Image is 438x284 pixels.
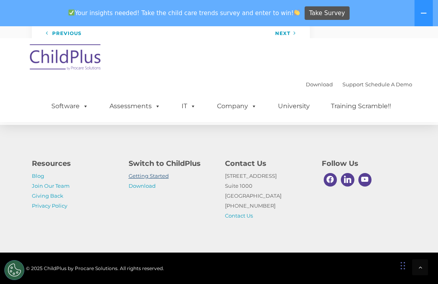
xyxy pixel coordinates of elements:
[129,183,156,189] a: Download
[32,183,70,189] a: Join Our Team
[32,158,117,169] h4: Resources
[68,10,74,16] img: ✅
[129,173,169,179] a: Getting Started
[102,98,168,114] a: Assessments
[65,5,303,21] span: Your insights needed! Take the child care trends survey and enter to win!
[32,193,63,199] a: Giving Back
[401,254,405,278] div: Drag
[32,173,44,179] a: Blog
[225,212,253,219] a: Contact Us
[26,265,164,271] span: © 2025 ChildPlus by Procare Solutions. All rights reserved.
[270,98,318,114] a: University
[305,6,350,20] a: Take Survey
[356,171,374,189] a: Youtube
[306,81,333,88] a: Download
[32,202,67,209] a: Privacy Policy
[43,98,96,114] a: Software
[26,39,106,78] img: ChildPlus by Procare Solutions
[322,171,339,189] a: Facebook
[339,171,356,189] a: Linkedin
[225,158,310,169] h4: Contact Us
[225,171,310,221] p: [STREET_ADDRESS] Suite 1000 [GEOGRAPHIC_DATA] [PHONE_NUMBER]
[275,28,296,38] a: Next
[294,10,300,16] img: 👏
[322,158,407,169] h4: Follow Us
[398,246,438,284] iframe: Chat Widget
[323,98,399,114] a: Training Scramble!!
[342,81,364,88] a: Support
[365,81,412,88] a: Schedule A Demo
[46,28,82,38] a: Previous
[306,81,412,88] font: |
[209,98,265,114] a: Company
[309,6,345,20] span: Take Survey
[4,260,24,280] button: Cookies Settings
[129,158,213,169] h4: Switch to ChildPlus
[174,98,204,114] a: IT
